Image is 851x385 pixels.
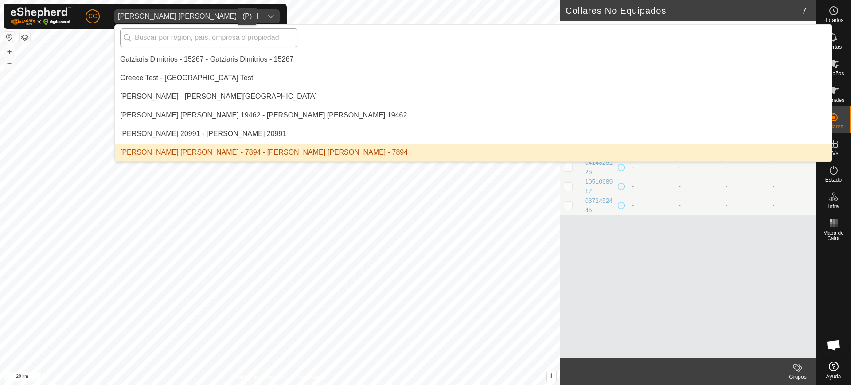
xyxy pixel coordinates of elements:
[115,88,832,105] li: Alarcia Monja Farm
[769,158,816,177] td: -
[585,177,616,196] div: 1051098917
[120,91,317,102] div: [PERSON_NAME] - [PERSON_NAME][GEOGRAPHIC_DATA]
[120,28,297,47] input: Buscar por región, país, empresa o propiedad
[585,158,616,177] div: 0414325125
[780,373,816,381] div: Grupos
[115,125,832,143] li: GREGORIO MIGUEL GASPAR TORROBA 20991
[262,9,280,23] div: dropdown trigger
[4,47,15,57] button: +
[11,7,71,25] img: Logo Gallagher
[120,128,286,139] div: [PERSON_NAME] 20991 - [PERSON_NAME] 20991
[120,147,408,158] div: [PERSON_NAME] [PERSON_NAME] - 7894 - [PERSON_NAME] [PERSON_NAME] - 7894
[679,163,681,171] span: -
[828,151,838,156] span: VVs
[547,371,556,381] button: i
[88,12,97,21] span: CC
[4,32,15,43] button: Restablecer Mapa
[823,97,844,103] span: Animales
[550,372,552,380] span: i
[115,51,832,68] li: Gatziaris Dimitrios - 15267
[820,332,847,358] div: Chat abierto
[234,373,285,381] a: Política de Privacidad
[825,44,842,50] span: Alertas
[769,177,816,196] td: -
[722,177,769,196] td: -
[4,58,15,69] button: –
[818,230,849,241] span: Mapa de Calor
[115,144,832,161] li: Hector Higueras Tomas - 7894
[824,124,843,129] span: Collares
[628,196,675,215] td: -
[769,196,816,215] td: -
[816,358,851,383] a: Ayuda
[823,71,844,76] span: Rebaños
[828,204,839,209] span: Infra
[722,158,769,177] td: -
[20,32,30,43] button: Capas del Mapa
[825,177,842,183] span: Estado
[628,177,675,196] td: -
[118,13,258,20] div: [PERSON_NAME] [PERSON_NAME] - 7894
[114,9,262,23] span: Hector Higueras Tomas - 7894
[120,110,407,121] div: [PERSON_NAME] [PERSON_NAME] 19462 - [PERSON_NAME] [PERSON_NAME] 19462
[585,196,616,215] div: 0372452445
[679,183,681,190] span: -
[802,4,807,17] span: 7
[826,374,841,379] span: Ayuda
[120,54,293,65] div: Gatziaris Dimitrios - 15267 - Gatziaris Dimitrios - 15267
[679,202,681,209] span: -
[722,196,769,215] td: -
[824,18,843,23] span: Horarios
[120,73,253,83] div: Greece Test - [GEOGRAPHIC_DATA] Test
[115,106,832,124] li: GREGORIO HERNANDEZ BLAZQUEZ 19462
[296,373,326,381] a: Contáctenos
[628,158,675,177] td: -
[566,5,802,16] h2: Collares No Equipados
[115,69,832,87] li: Greece Test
